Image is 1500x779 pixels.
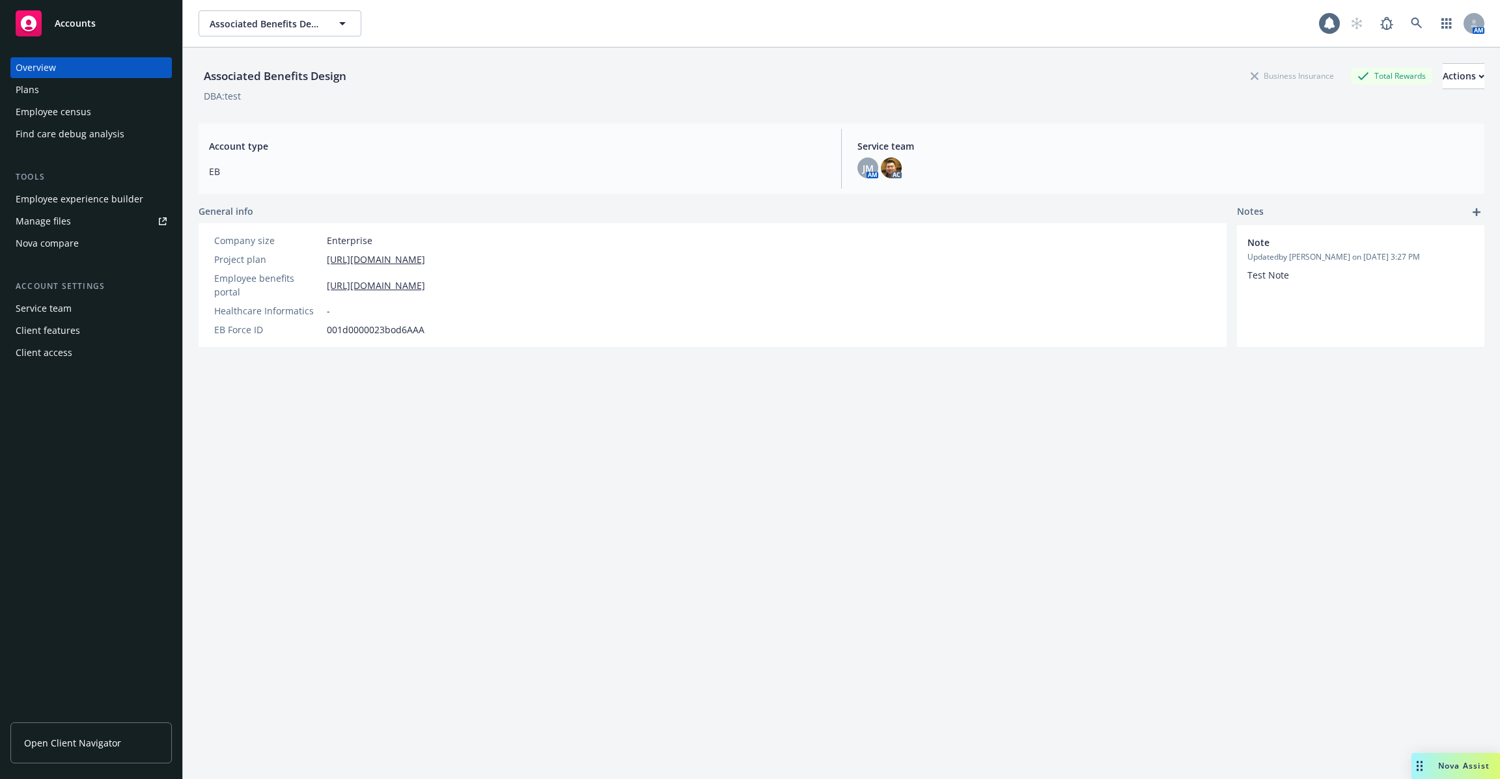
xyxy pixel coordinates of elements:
div: Account settings [10,280,172,293]
div: Project plan [214,253,322,266]
div: Healthcare Informatics [214,304,322,318]
span: JM [863,161,874,175]
span: EB [209,165,826,178]
div: Find care debug analysis [16,124,124,144]
div: Tools [10,171,172,184]
span: Open Client Navigator [24,736,121,750]
div: Total Rewards [1351,68,1432,84]
a: Employee census [10,102,172,122]
img: photo [881,157,902,178]
a: Employee experience builder [10,189,172,210]
div: DBA: test [204,89,241,103]
a: Service team [10,298,172,319]
span: Nova Assist [1438,760,1490,771]
div: Actions [1443,64,1484,89]
span: Associated Benefits Design [210,17,322,31]
div: Drag to move [1411,753,1428,779]
span: Enterprise [327,234,372,247]
a: Nova compare [10,233,172,254]
span: Service team [857,139,1474,153]
div: Company size [214,234,322,247]
div: Business Insurance [1244,68,1340,84]
button: Associated Benefits Design [199,10,361,36]
span: Notes [1237,204,1264,220]
div: Employee census [16,102,91,122]
span: Note [1247,236,1440,249]
a: Client access [10,342,172,363]
a: Overview [10,57,172,78]
span: Test Note [1247,269,1289,281]
a: Switch app [1434,10,1460,36]
a: [URL][DOMAIN_NAME] [327,279,425,292]
button: Nova Assist [1411,753,1500,779]
a: Search [1404,10,1430,36]
span: Accounts [55,18,96,29]
div: Employee experience builder [16,189,143,210]
span: - [327,304,330,318]
a: Start snowing [1344,10,1370,36]
div: Associated Benefits Design [199,68,352,85]
div: Service team [16,298,72,319]
span: Account type [209,139,826,153]
a: Accounts [10,5,172,42]
a: Report a Bug [1374,10,1400,36]
a: Plans [10,79,172,100]
span: General info [199,204,253,218]
div: Overview [16,57,56,78]
div: Client features [16,320,80,341]
a: add [1469,204,1484,220]
div: EB Force ID [214,323,322,336]
span: Updated by [PERSON_NAME] on [DATE] 3:27 PM [1247,251,1474,263]
div: Nova compare [16,233,79,254]
div: Employee benefits portal [214,271,322,299]
a: Find care debug analysis [10,124,172,144]
button: Actions [1443,63,1484,89]
div: Client access [16,342,72,363]
span: 001d0000023bod6AAA [327,323,424,336]
a: [URL][DOMAIN_NAME] [327,253,425,266]
a: Client features [10,320,172,341]
div: Manage files [16,211,71,232]
div: Plans [16,79,39,100]
a: Manage files [10,211,172,232]
div: NoteUpdatedby [PERSON_NAME] on [DATE] 3:27 PMTest Note [1237,225,1484,292]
